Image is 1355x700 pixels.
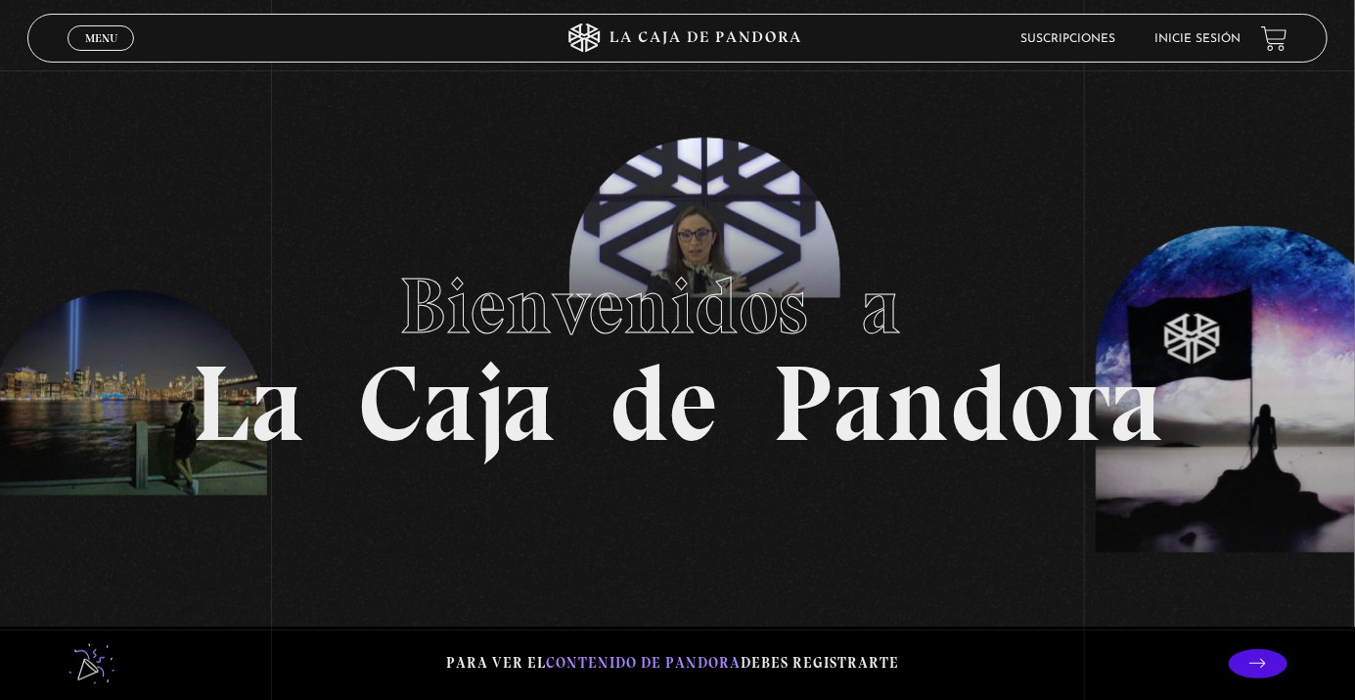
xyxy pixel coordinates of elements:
[192,242,1163,458] h1: La Caja de Pandora
[78,49,124,63] span: Cerrar
[1155,33,1242,45] a: Inicie sesión
[546,654,741,672] span: contenido de Pandora
[85,32,117,44] span: Menu
[1261,25,1287,52] a: View your shopping cart
[1021,33,1116,45] a: Suscripciones
[400,259,956,353] span: Bienvenidos a
[446,650,899,677] p: Para ver el debes registrarte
